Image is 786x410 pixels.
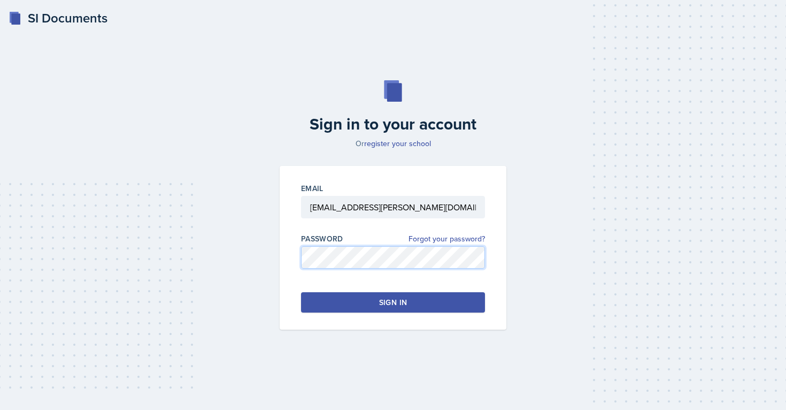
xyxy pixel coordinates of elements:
h2: Sign in to your account [273,115,513,134]
a: Forgot your password? [409,233,485,245]
p: Or [273,138,513,149]
div: Sign in [379,297,407,308]
a: register your school [364,138,431,149]
input: Email [301,196,485,218]
label: Email [301,183,323,194]
a: SI Documents [9,9,107,28]
button: Sign in [301,292,485,313]
label: Password [301,233,343,244]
